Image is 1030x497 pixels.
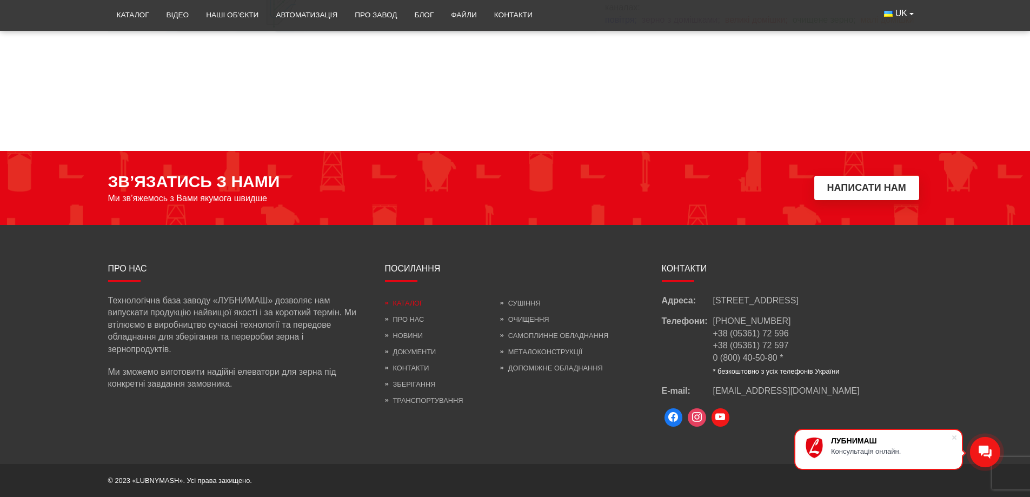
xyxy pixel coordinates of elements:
span: [STREET_ADDRESS] [713,295,799,307]
span: Ми зв’яжемось з Вами якумога швидше [108,194,268,203]
button: Написати нам [814,176,919,200]
a: Очищення [500,315,549,323]
a: Youtube [709,406,733,429]
span: Контакти [662,264,707,273]
a: Блог [406,3,442,27]
a: Файли [442,3,486,27]
a: +38 (05361) 72 597 [713,341,789,350]
div: Консультація онлайн. [831,447,951,455]
span: Адреса: [662,295,713,307]
a: Допоміжне обладнання [500,364,603,372]
a: Сушіння [500,299,541,307]
a: Відео [158,3,198,27]
a: Про нас [385,315,424,323]
a: [PHONE_NUMBER] [713,316,791,326]
span: Посилання [385,264,441,273]
a: Контакти [486,3,541,27]
a: [EMAIL_ADDRESS][DOMAIN_NAME] [713,385,860,397]
a: Транспортування [385,396,463,405]
a: Про завод [346,3,406,27]
a: Металоконструкції [500,348,582,356]
span: © 2023 «LUBNYMASH». Усі права захищено. [108,476,252,485]
button: UK [875,3,922,24]
div: ЛУБНИМАШ [831,436,951,445]
span: E-mail: [662,385,713,397]
span: Телефони: [662,315,713,376]
span: UK [895,8,907,19]
p: Ми зможемо виготовити надійні елеватори для зерна під конкретні завдання замовника. [108,366,369,390]
img: Українська [884,11,893,17]
a: Самоплинне обладнання [500,332,608,340]
a: 0 (800) 40-50-80 * [713,353,783,362]
span: [EMAIL_ADDRESS][DOMAIN_NAME] [713,386,860,395]
a: Instagram [685,406,709,429]
a: Документи [385,348,436,356]
a: Автоматизація [267,3,346,27]
a: Наші об’єкти [197,3,267,27]
a: Зберігання [385,380,436,388]
a: Контакти [385,364,429,372]
a: Каталог [108,3,158,27]
span: Про нас [108,264,147,273]
li: * безкоштовно з усіх телефонів України [713,367,840,376]
a: Каталог [385,299,423,307]
span: ЗВ’ЯЗАТИСЬ З НАМИ [108,173,280,191]
a: +38 (05361) 72 596 [713,329,789,338]
a: Facebook [662,406,686,429]
p: Технологічна база заводу «ЛУБНИМАШ» дозволяє нам випускати продукцію найвищої якості і за коротки... [108,295,369,355]
a: Новини [385,332,423,340]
